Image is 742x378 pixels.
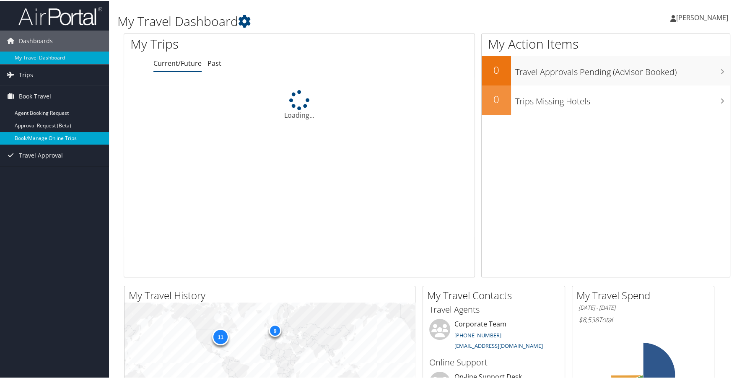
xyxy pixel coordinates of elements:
span: Dashboards [19,30,53,51]
a: Current/Future [153,58,202,67]
span: $8,538 [579,314,599,324]
div: 11 [212,328,229,344]
h6: [DATE] - [DATE] [579,303,708,311]
h2: My Travel Spend [576,287,714,302]
span: Trips [19,64,33,85]
div: Loading... [124,89,475,119]
h6: Total [579,314,708,324]
a: [EMAIL_ADDRESS][DOMAIN_NAME] [454,341,543,349]
a: 0Travel Approvals Pending (Advisor Booked) [482,55,730,85]
span: Travel Approval [19,144,63,165]
h2: 0 [482,91,511,106]
a: [PERSON_NAME] [670,4,737,29]
li: Corporate Team [425,318,563,352]
h1: My Trips [130,34,322,52]
h2: My Travel History [129,287,415,302]
span: Book Travel [19,85,51,106]
h3: Travel Agents [429,303,558,315]
a: Past [208,58,221,67]
h2: 0 [482,62,511,76]
h1: My Travel Dashboard [117,12,530,29]
span: [PERSON_NAME] [676,12,728,21]
a: [PHONE_NUMBER] [454,331,501,338]
img: airportal-logo.png [18,5,102,25]
h2: My Travel Contacts [427,287,565,302]
h1: My Action Items [482,34,730,52]
h3: Travel Approvals Pending (Advisor Booked) [515,61,730,77]
h3: Trips Missing Hotels [515,91,730,106]
h3: Online Support [429,356,558,368]
a: 0Trips Missing Hotels [482,85,730,114]
div: 9 [269,324,281,336]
